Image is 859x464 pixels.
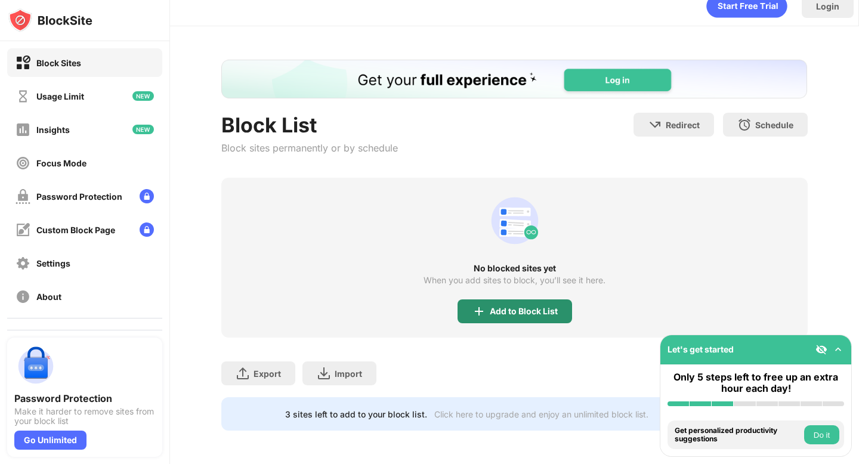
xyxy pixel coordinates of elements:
[666,120,700,130] div: Redirect
[221,264,807,273] div: No blocked sites yet
[16,122,30,137] img: insights-off.svg
[832,344,844,355] img: omni-setup-toggle.svg
[8,8,92,32] img: logo-blocksite.svg
[36,191,122,202] div: Password Protection
[36,58,81,68] div: Block Sites
[16,189,30,204] img: password-protection-off.svg
[285,409,427,419] div: 3 sites left to add to your block list.
[335,369,362,379] div: Import
[221,113,398,137] div: Block List
[132,125,154,134] img: new-icon.svg
[675,426,801,444] div: Get personalized productivity suggestions
[16,289,30,304] img: about-off.svg
[424,276,605,285] div: When you add sites to block, you’ll see it here.
[434,409,648,419] div: Click here to upgrade and enjoy an unlimited block list.
[755,120,793,130] div: Schedule
[36,258,70,268] div: Settings
[14,407,155,426] div: Make it harder to remove sites from your block list
[221,142,398,154] div: Block sites permanently or by schedule
[36,292,61,302] div: About
[16,156,30,171] img: focus-off.svg
[132,91,154,101] img: new-icon.svg
[16,256,30,271] img: settings-off.svg
[815,344,827,355] img: eye-not-visible.svg
[254,369,281,379] div: Export
[668,344,734,354] div: Let's get started
[486,192,543,249] div: animation
[490,307,558,316] div: Add to Block List
[221,60,807,98] iframe: Banner
[36,91,84,101] div: Usage Limit
[14,345,57,388] img: push-password-protection.svg
[36,225,115,235] div: Custom Block Page
[16,222,30,237] img: customize-block-page-off.svg
[36,125,70,135] div: Insights
[140,189,154,203] img: lock-menu.svg
[16,89,30,104] img: time-usage-off.svg
[16,55,30,70] img: block-on.svg
[668,372,844,394] div: Only 5 steps left to free up an extra hour each day!
[804,425,839,444] button: Do it
[36,158,86,168] div: Focus Mode
[816,1,839,11] div: Login
[140,222,154,237] img: lock-menu.svg
[14,431,86,450] div: Go Unlimited
[14,392,155,404] div: Password Protection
